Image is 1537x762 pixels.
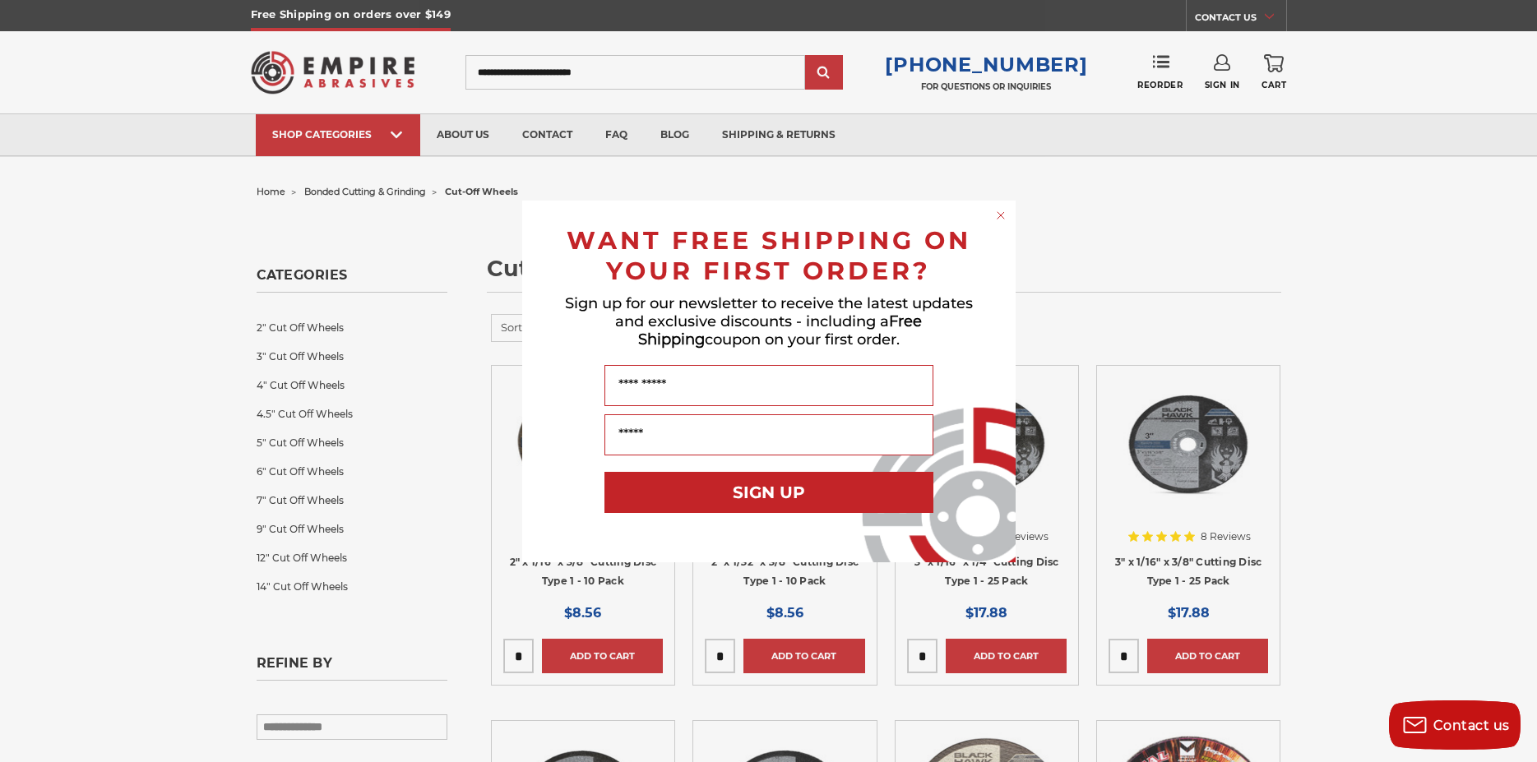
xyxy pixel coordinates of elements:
span: WANT FREE SHIPPING ON YOUR FIRST ORDER? [567,225,971,286]
span: Contact us [1433,718,1510,733]
button: Close dialog [993,207,1009,224]
button: SIGN UP [604,472,933,513]
span: Sign up for our newsletter to receive the latest updates and exclusive discounts - including a co... [565,294,973,349]
span: Free Shipping [638,312,923,349]
button: Contact us [1389,700,1521,750]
